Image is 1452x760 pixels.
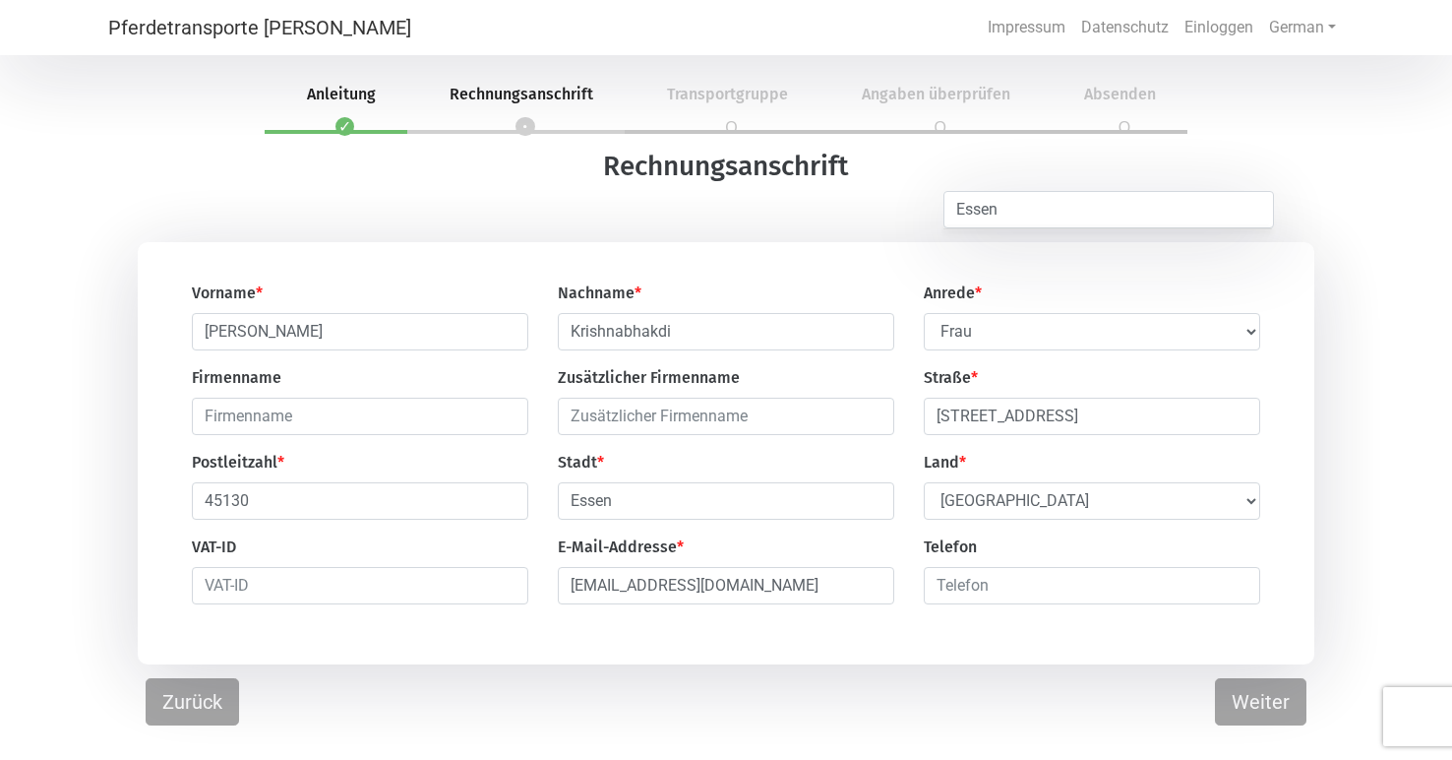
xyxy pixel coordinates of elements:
label: Land [924,451,966,475]
input: Vorname [192,313,528,350]
a: Einloggen [1177,8,1261,47]
input: VAT-ID [192,567,528,604]
a: Datenschutz [1073,8,1177,47]
label: VAT-ID [192,536,236,559]
label: Stadt [558,451,604,475]
input: Firmenname [192,398,528,435]
label: Vorname [192,282,263,305]
a: Pferdetransporte [PERSON_NAME] [108,8,411,47]
button: Zurück [146,678,239,726]
span: Transportgruppe [643,85,812,103]
span: Absenden [1060,85,1180,103]
label: Nachname [558,282,641,305]
input: E-Mail-Addresse [558,567,894,604]
span: Angaben überprüfen [838,85,1034,103]
input: Zusätzlicher Firmenname [558,398,894,435]
label: E-Mail-Addresse [558,536,684,559]
input: Postleitzahl [192,482,528,520]
a: German [1261,8,1344,47]
input: Telefon [924,567,1260,604]
label: Anrede [924,282,982,305]
input: Straße [924,398,1260,435]
label: Firmenname [192,366,281,390]
a: Impressum [980,8,1073,47]
button: Weiter [1215,678,1306,726]
span: Rechnungsanschrift [426,85,617,103]
input: Stadt [558,482,894,520]
span: Anleitung [283,85,399,103]
label: Postleitzahl [192,451,284,475]
label: Zusätzlicher Firmenname [558,366,740,390]
input: Ort mit Google Maps suchen [943,191,1274,228]
label: Telefon [924,536,977,559]
input: Nachname [558,313,894,350]
label: Straße [924,366,978,390]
